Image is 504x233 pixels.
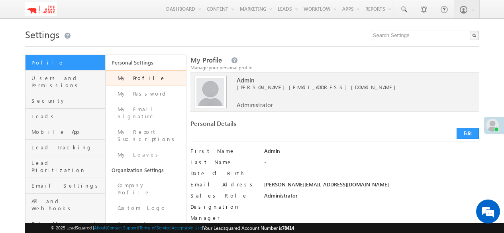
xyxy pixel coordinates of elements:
div: [PERSON_NAME][EMAIL_ADDRESS][DOMAIN_NAME] [264,181,479,192]
span: Settings [25,28,59,41]
a: Company Profile [106,178,186,200]
a: Users and Permissions [25,70,105,93]
span: Users and Permissions [31,74,103,89]
div: - [264,203,479,214]
div: Manage your personal profile [190,64,479,71]
a: My Leaves [106,147,186,163]
span: Admin [237,76,467,84]
a: API and Webhooks [25,194,105,216]
a: My Password [106,86,186,102]
div: Admin [264,147,479,159]
label: Designation [190,203,257,210]
a: My Report Subscriptions [106,124,186,147]
a: Terms of Service [139,225,171,230]
span: Lead Prioritization [31,159,103,174]
div: - [264,159,479,170]
div: Personal Details [190,120,331,131]
span: Your Leadsquared Account Number is [203,225,294,231]
img: Custom Logo [25,2,57,16]
span: Leads [31,113,103,120]
a: Personal Settings [106,55,186,70]
span: Lead Tracking [31,144,103,151]
a: My Email Signature [106,102,186,124]
a: Custom Logo [106,200,186,216]
a: Profile [25,55,105,70]
label: Sales Role [190,192,257,199]
button: Edit [457,128,479,139]
a: Email Settings [25,178,105,194]
a: Lead Tracking [25,140,105,155]
label: First Name [190,147,257,155]
label: Date Of Birth [190,170,257,177]
a: Contact Support [107,225,138,230]
div: - [264,214,479,225]
label: Email Address [190,181,257,188]
a: About [94,225,106,230]
span: © 2025 LeadSquared | | | | | [51,224,294,232]
span: Email Settings [31,182,103,189]
span: My Profile [190,55,222,65]
div: Administrator [264,192,479,203]
span: Administrator [237,101,273,108]
span: [PERSON_NAME][EMAIL_ADDRESS][DOMAIN_NAME] [237,84,467,91]
span: Mobile App [31,128,103,135]
span: Security [31,97,103,104]
input: Search Settings [371,31,479,40]
a: Organization Settings [106,163,186,178]
span: Profile [31,59,103,66]
a: Acceptable Use [172,225,202,230]
span: API and Webhooks [31,198,103,212]
label: Manager [190,214,257,221]
span: 78414 [282,225,294,231]
a: Mobile App [25,124,105,140]
a: My Profile [106,70,186,86]
a: Security [25,93,105,109]
a: Leads [25,109,105,124]
label: Last Name [190,159,257,166]
a: Lead Prioritization [25,155,105,178]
